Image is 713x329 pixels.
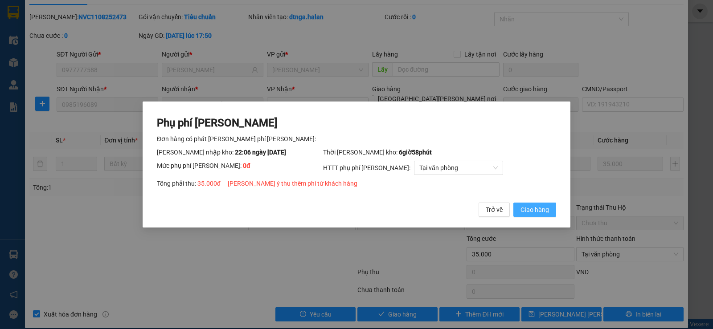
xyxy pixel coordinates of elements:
[399,149,432,156] span: 6 giờ 58 phút
[157,117,278,129] span: Phụ phí [PERSON_NAME]
[419,161,498,175] span: Tại văn phòng
[323,161,556,175] div: HTTT phụ phí [PERSON_NAME]:
[197,180,221,187] span: 35.000 đ
[520,205,549,215] span: Giao hàng
[157,134,556,144] div: Đơn hàng có phát [PERSON_NAME] phí [PERSON_NAME]:
[157,147,323,157] div: [PERSON_NAME] nhập kho:
[486,205,503,215] span: Trở về
[235,149,286,156] span: 22:06 ngày [DATE]
[157,179,556,188] div: Tổng phải thu:
[11,65,133,94] b: GỬI : VP [GEOGRAPHIC_DATA]
[513,203,556,217] button: Giao hàng
[157,161,323,175] div: Mức phụ phí [PERSON_NAME]:
[323,147,556,157] div: Thời [PERSON_NAME] kho:
[11,11,78,56] img: logo.jpg
[228,180,357,187] span: [PERSON_NAME] ý thu thêm phí từ khách hàng
[479,203,510,217] button: Trở về
[243,162,250,169] span: 0 đ
[83,22,373,44] li: 271 - [PERSON_NAME] Tự [PERSON_NAME][GEOGRAPHIC_DATA] - [GEOGRAPHIC_DATA][PERSON_NAME]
